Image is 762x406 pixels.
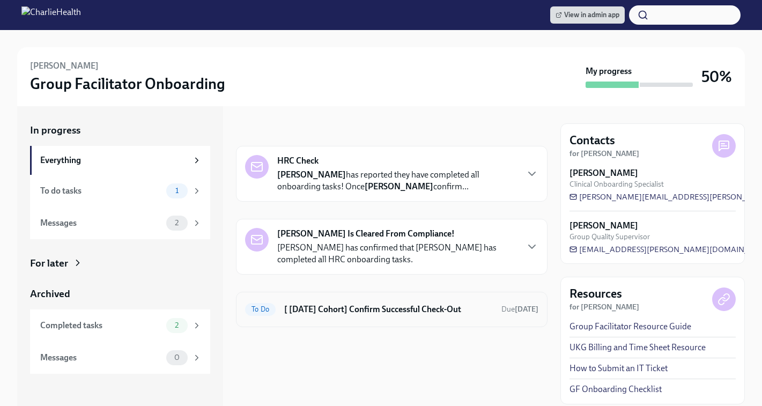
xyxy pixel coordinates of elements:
[277,228,455,240] strong: [PERSON_NAME] Is Cleared From Compliance!
[30,287,210,301] a: Archived
[30,309,210,342] a: Completed tasks2
[569,232,650,242] span: Group Quality Supervisor
[30,256,68,270] div: For later
[245,305,276,313] span: To Do
[277,169,346,180] strong: [PERSON_NAME]
[21,6,81,24] img: CharlieHealth
[168,353,186,361] span: 0
[40,185,162,197] div: To do tasks
[365,181,433,191] strong: [PERSON_NAME]
[245,301,538,318] a: To Do[ [DATE] Cohort] Confirm Successful Check-OutDue[DATE]
[30,123,210,137] a: In progress
[550,6,625,24] a: View in admin app
[30,60,99,72] h6: [PERSON_NAME]
[569,383,662,395] a: GF Onboarding Checklist
[284,304,493,315] h6: [ [DATE] Cohort] Confirm Successful Check-Out
[501,304,538,314] span: October 31st, 2025 10:00
[586,65,632,77] strong: My progress
[30,146,210,175] a: Everything
[40,352,162,364] div: Messages
[501,305,538,314] span: Due
[169,187,185,195] span: 1
[569,179,664,189] span: Clinical Onboarding Specialist
[701,67,732,86] h3: 50%
[569,149,639,158] strong: for [PERSON_NAME]
[569,342,706,353] a: UKG Billing and Time Sheet Resource
[168,219,185,227] span: 2
[168,321,185,329] span: 2
[40,154,188,166] div: Everything
[40,217,162,229] div: Messages
[515,305,538,314] strong: [DATE]
[30,175,210,207] a: To do tasks1
[30,74,225,93] h3: Group Facilitator Onboarding
[236,123,286,137] div: In progress
[277,155,319,167] strong: HRC Check
[569,220,638,232] strong: [PERSON_NAME]
[277,169,517,193] p: has reported they have completed all onboarding tasks! Once confirm...
[569,321,691,333] a: Group Facilitator Resource Guide
[569,132,615,149] h4: Contacts
[30,256,210,270] a: For later
[569,363,668,374] a: How to Submit an IT Ticket
[30,207,210,239] a: Messages2
[569,286,622,302] h4: Resources
[40,320,162,331] div: Completed tasks
[569,167,638,179] strong: [PERSON_NAME]
[556,10,619,20] span: View in admin app
[277,242,517,265] p: [PERSON_NAME] has confirmed that [PERSON_NAME] has completed all HRC onboarding tasks.
[30,342,210,374] a: Messages0
[569,302,639,312] strong: for [PERSON_NAME]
